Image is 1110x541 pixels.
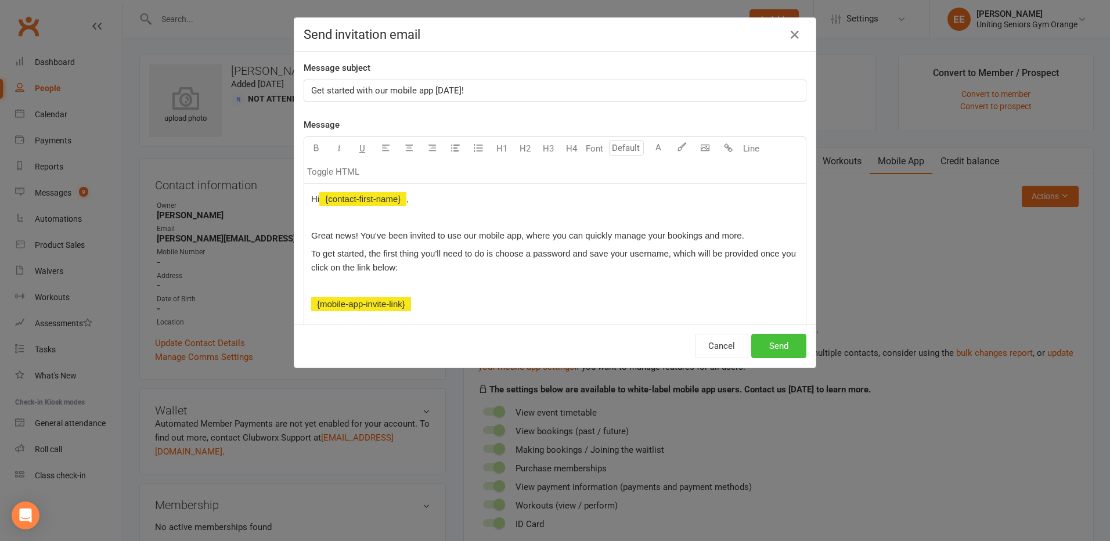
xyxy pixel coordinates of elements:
[311,194,319,204] span: Hi
[406,194,409,204] span: ,
[304,61,370,75] label: Message subject
[740,137,763,160] button: Line
[536,137,560,160] button: H3
[351,137,374,160] button: U
[304,27,806,42] h4: Send invitation email
[490,137,513,160] button: H1
[304,160,362,183] button: Toggle HTML
[560,137,583,160] button: H4
[311,230,744,240] span: Great news! You've been invited to use our mobile app, where you can quickly manage your bookings...
[785,26,804,44] button: Close
[513,137,536,160] button: H2
[12,502,39,529] div: Open Intercom Messenger
[311,85,464,96] span: Get started with our mobile app [DATE]!
[695,334,748,358] button: Cancel
[304,118,340,132] label: Message
[609,140,644,156] input: Default
[751,334,806,358] button: Send
[647,137,670,160] button: A
[359,143,365,154] span: U
[583,137,606,160] button: Font
[311,248,798,272] span: To get started, the first thing you'll need to do is choose a password and save your username, wh...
